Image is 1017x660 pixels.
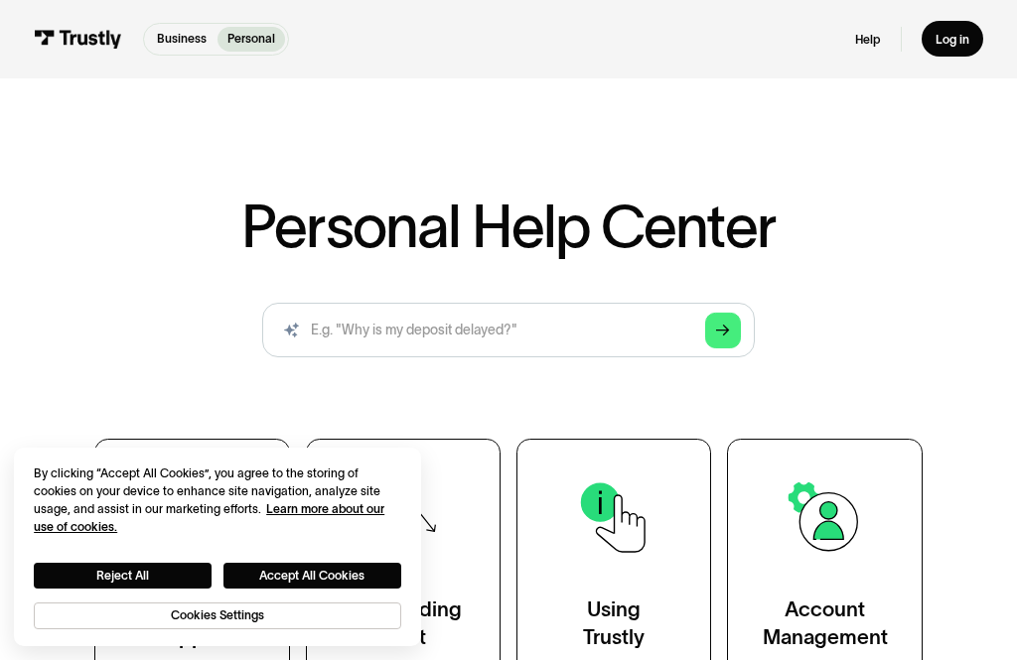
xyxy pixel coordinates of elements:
[157,30,207,48] p: Business
[34,464,400,536] div: By clicking “Accept All Cookies”, you agree to the storing of cookies on your device to enhance s...
[583,595,645,650] div: Using Trustly
[763,595,888,650] div: Account Management
[262,303,755,357] input: search
[34,602,400,630] button: Cookies Settings
[218,27,286,52] a: Personal
[14,448,421,646] div: Cookie banner
[262,303,755,357] form: Search
[241,197,776,256] h1: Personal Help Center
[936,32,969,48] div: Log in
[34,30,122,49] img: Trustly Logo
[227,30,275,48] p: Personal
[34,563,212,589] button: Reject All
[855,32,880,48] a: Help
[147,27,218,52] a: Business
[922,21,982,57] a: Log in
[34,464,400,629] div: Privacy
[223,563,401,589] button: Accept All Cookies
